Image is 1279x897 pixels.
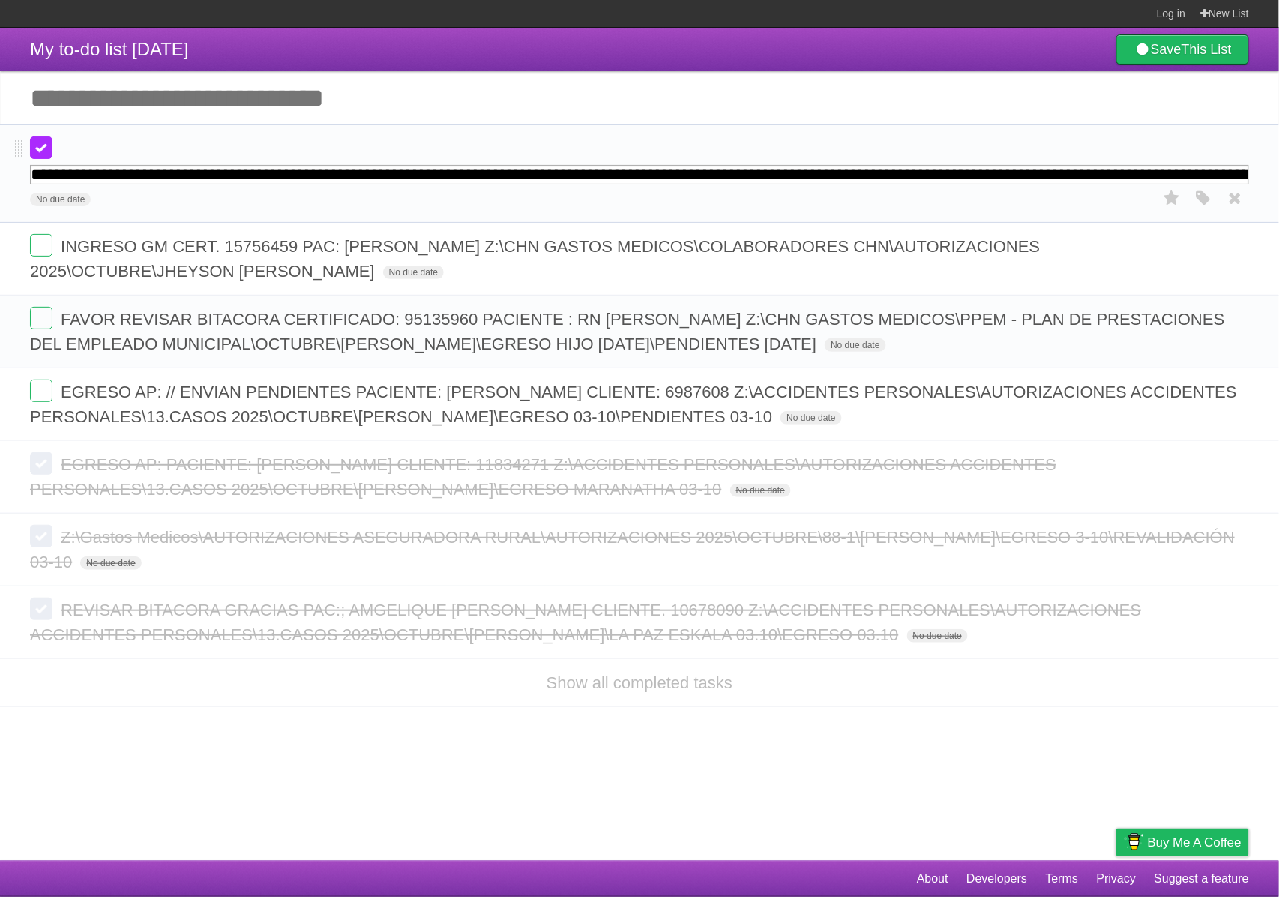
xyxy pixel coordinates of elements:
a: Buy me a coffee [1116,829,1249,856]
label: Done [30,234,52,256]
span: EGRESO AP: PACIENTE: [PERSON_NAME] CLIENTE: 11834271 Z:\ACCIDENTES PERSONALES\AUTORIZACIONES ACCI... [30,455,1056,499]
b: This List [1182,42,1232,57]
span: No due date [383,265,444,279]
img: Buy me a coffee [1124,829,1144,855]
a: Privacy [1097,865,1136,893]
a: Terms [1046,865,1079,893]
label: Star task [1158,186,1186,211]
span: INGRESO GM CERT. 15756459 PAC: [PERSON_NAME] Z:\CHN GASTOS MEDICOS\COLABORADORES CHN\AUTORIZACION... [30,237,1041,280]
span: REVISAR BITACORA GRACIAS PAC:; AMGELIQUE [PERSON_NAME] CLIENTE. 10678090 Z:\ACCIDENTES PERSONALES... [30,601,1142,644]
a: Show all completed tasks [547,673,732,692]
label: Done [30,379,52,402]
label: Done [30,598,52,620]
a: About [917,865,948,893]
label: Done [30,452,52,475]
span: My to-do list [DATE] [30,39,189,59]
span: No due date [30,193,91,206]
a: Suggest a feature [1155,865,1249,893]
span: Buy me a coffee [1148,829,1242,856]
label: Done [30,136,52,159]
span: No due date [80,556,141,570]
label: Done [30,307,52,329]
span: No due date [825,338,885,352]
span: No due date [907,629,968,643]
a: SaveThis List [1116,34,1249,64]
span: No due date [780,411,841,424]
a: Developers [966,865,1027,893]
span: EGRESO AP: // ENVIAN PENDIENTES PACIENTE: [PERSON_NAME] CLIENTE: 6987608 Z:\ACCIDENTES PERSONALES... [30,382,1237,426]
span: Z:\Gastos Medicos\AUTORIZACIONES ASEGURADORA RURAL\AUTORIZACIONES 2025\OCTUBRE\88-1\[PERSON_NAME]... [30,528,1235,571]
span: No due date [730,484,791,497]
span: FAVOR REVISAR BITACORA CERTIFICADO: 95135960 PACIENTE : RN [PERSON_NAME] Z:\CHN GASTOS MEDICOS\PP... [30,310,1225,353]
label: Done [30,525,52,547]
